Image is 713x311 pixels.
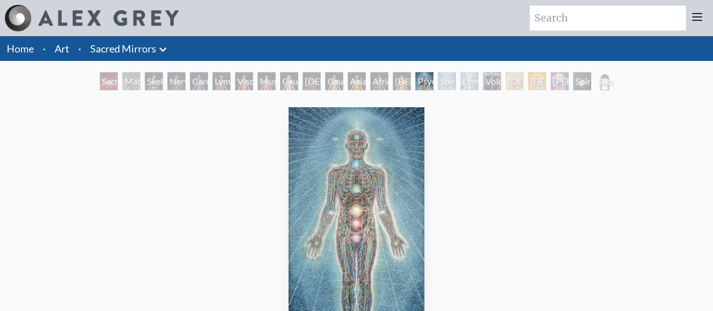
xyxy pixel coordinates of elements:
[325,72,343,90] div: Caucasian Man
[528,72,546,90] div: [DEMOGRAPHIC_DATA]
[74,36,86,61] li: ·
[348,72,366,90] div: Asian Man
[212,72,231,90] div: Lymphatic System
[483,72,501,90] div: Void Clear Light
[145,72,163,90] div: Skeletal System
[393,72,411,90] div: [DEMOGRAPHIC_DATA] Woman
[235,72,253,90] div: Viscera
[530,6,686,30] input: Search
[280,72,298,90] div: Caucasian Woman
[7,42,34,55] a: Home
[167,72,185,90] div: Nervous System
[460,72,479,90] div: Universal Mind Lattice
[38,36,50,61] li: ·
[258,72,276,90] div: Muscle System
[573,72,591,90] div: Spiritual World
[551,72,569,90] div: [PERSON_NAME]
[122,72,140,90] div: Material World
[415,72,433,90] div: Psychic Energy System
[100,72,118,90] div: Sacred Mirrors Room, [GEOGRAPHIC_DATA]
[438,72,456,90] div: Spiritual Energy System
[596,72,614,90] div: Sacred Mirrors Frame
[190,72,208,90] div: Cardiovascular System
[55,41,69,56] a: Art
[506,72,524,90] div: [DEMOGRAPHIC_DATA]
[303,72,321,90] div: [DEMOGRAPHIC_DATA] Woman
[90,41,156,56] a: Sacred Mirrors
[370,72,388,90] div: African Man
